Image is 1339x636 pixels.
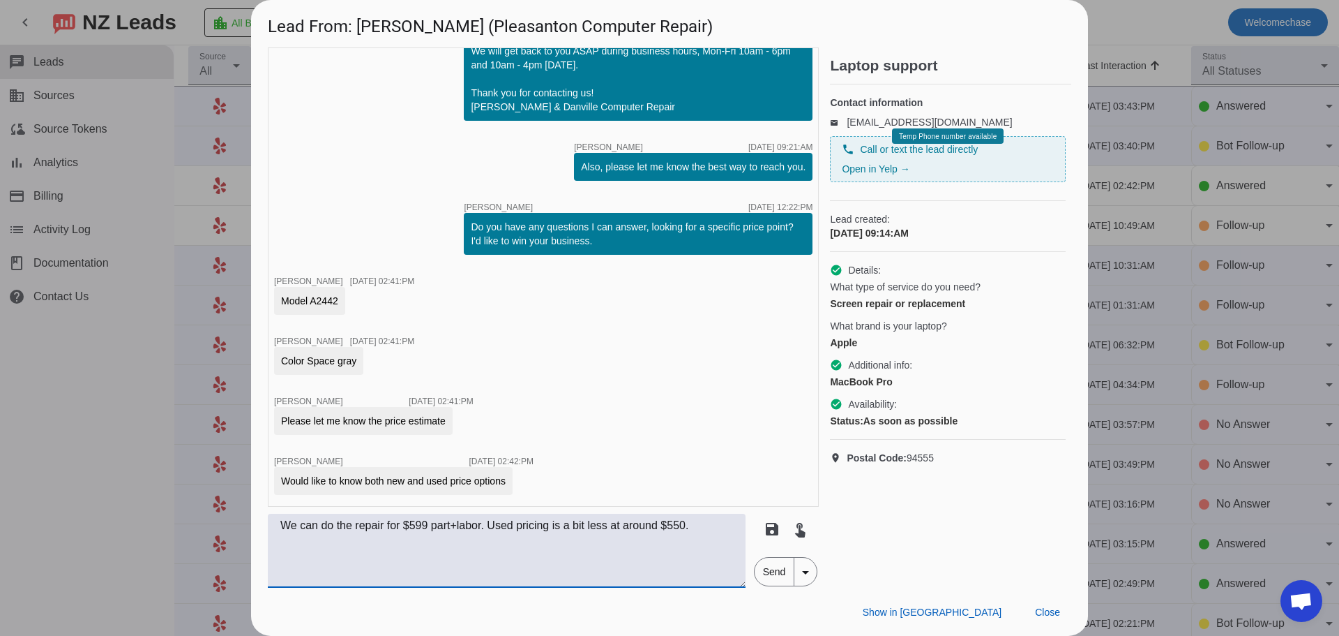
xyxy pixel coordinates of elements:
div: Open chat [1280,580,1322,622]
span: Lead created: [830,212,1066,226]
span: [PERSON_NAME] [464,203,533,212]
span: Temp Phone number available [899,133,997,140]
mat-icon: email [830,119,847,126]
div: Would like to know both new and used price options [281,474,506,488]
mat-icon: phone [842,143,854,156]
div: Please let me know the price estimate [281,414,446,428]
mat-icon: check_circle [830,264,842,276]
mat-icon: check_circle [830,359,842,371]
h4: Contact information [830,96,1066,110]
span: [PERSON_NAME] [274,457,343,466]
mat-icon: check_circle [830,398,842,411]
div: [DATE] 12:22:PM [748,203,812,212]
div: Screen repair or replacement [830,297,1066,311]
div: Color Space gray [281,354,356,368]
div: Apple [830,336,1066,350]
div: [DATE] 02:42:PM [469,457,533,466]
h2: Laptop support [830,59,1071,73]
div: [DATE] 09:14:AM [830,226,1066,240]
strong: Postal Code: [847,452,907,464]
span: Details: [848,263,881,277]
span: Availability: [848,397,897,411]
span: Call or text the lead directly [860,142,978,156]
strong: Status: [830,415,863,427]
mat-icon: save [764,521,780,538]
button: Show in [GEOGRAPHIC_DATA] [852,600,1013,625]
span: Close [1035,607,1060,618]
div: [DATE] 02:41:PM [350,277,414,286]
mat-icon: touch_app [792,521,808,538]
span: Additional info: [848,358,912,372]
span: [PERSON_NAME] [274,337,343,346]
span: Send [755,558,794,586]
a: Open in Yelp → [842,163,909,175]
span: Show in [GEOGRAPHIC_DATA] [863,607,1001,618]
div: MacBook Pro [830,375,1066,389]
mat-icon: location_on [830,452,847,464]
span: What brand is your laptop? [830,319,946,333]
div: Also, please let me know the best way to reach you.​ [581,160,805,174]
span: [PERSON_NAME] [274,397,343,406]
div: [DATE] 09:21:AM [748,143,812,151]
button: Close [1024,600,1071,625]
span: [PERSON_NAME] [274,276,343,286]
div: As soon as possible [830,414,1066,428]
div: [DATE] 02:41:PM [350,337,414,346]
a: [EMAIL_ADDRESS][DOMAIN_NAME] [847,117,1012,128]
div: [DATE] 02:41:PM [409,397,473,406]
div: Model A2442 [281,294,338,308]
span: [PERSON_NAME] [574,143,643,151]
span: 94555 [847,451,934,465]
div: Do you have any questions I can answer, looking for a specific price point? I'd like to win your ... [471,220,805,248]
mat-icon: arrow_drop_down [797,564,814,581]
span: What type of service do you need? [830,280,981,294]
